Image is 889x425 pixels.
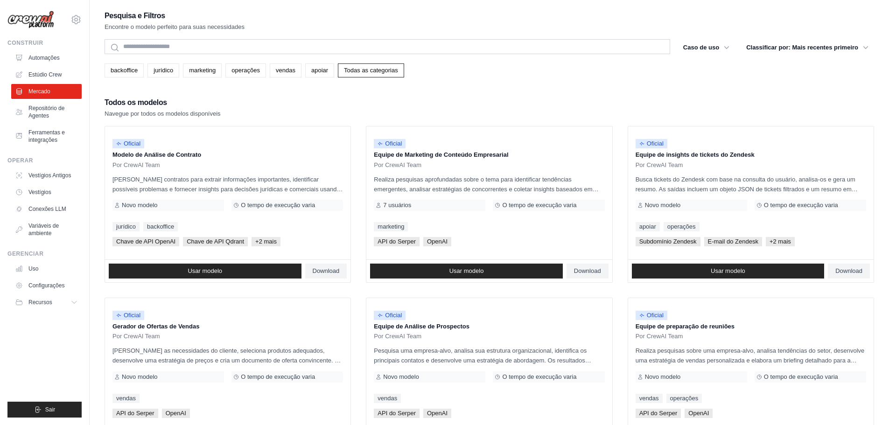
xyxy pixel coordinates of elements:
font: Modelo de Análise de Contrato [112,151,201,158]
font: +2 mais [255,238,277,245]
font: Sair [45,406,55,413]
font: Equipe de preparação de reuniões [636,323,735,330]
font: Novo modelo [383,373,419,380]
font: Uso [28,265,38,272]
a: Download [567,264,609,279]
a: Usar modelo [632,264,825,279]
font: Por CrewAI Team [112,161,160,168]
font: Oficial [647,140,664,147]
a: marketing [183,63,222,77]
button: Classificar por: Mais recentes primeiro [741,39,874,56]
font: Repositório de Agentes [28,105,64,119]
font: Oficial [647,312,664,319]
a: Download [305,264,347,279]
font: O tempo de execução varia [764,202,838,209]
font: [PERSON_NAME] as necessidades do cliente, seleciona produtos adequados, desenvolve uma estratégia... [112,347,341,394]
font: Conexões LLM [28,206,66,212]
font: Operar [7,157,33,164]
a: vendas [636,394,663,403]
font: Gerador de Ofertas de Vendas [112,323,199,330]
font: Oficial [385,312,402,319]
font: Chave de API OpenAI [116,238,175,245]
font: API do Serper [116,410,154,417]
font: O tempo de execução varia [241,202,315,209]
font: Por CrewAI Team [374,161,421,168]
a: vendas [374,394,401,403]
a: apoiar [636,222,660,231]
font: Usar modelo [449,267,484,274]
font: Oficial [124,140,140,147]
font: Busca tickets do Zendesk com base na consulta do usuário, analisa-os e gera um resumo. As saídas ... [636,176,866,212]
font: OpenAI [427,410,448,417]
font: Novo modelo [645,373,681,380]
font: Novo modelo [645,202,681,209]
img: Logotipo [7,11,54,29]
a: Repositório de Agentes [11,101,82,123]
font: Novo modelo [122,373,158,380]
font: Encontre o modelo perfeito para suas necessidades [105,23,245,30]
font: vendas [378,395,397,402]
font: O tempo de execução varia [241,373,315,380]
font: Pesquisa uma empresa-alvo, analisa sua estrutura organizacional, identifica os principais contato... [374,347,601,394]
a: vendas [112,394,140,403]
font: vendas [116,395,136,402]
font: Por CrewAI Team [374,333,421,340]
button: Caso de uso [678,39,735,56]
a: Estúdio Crew [11,67,82,82]
font: Vestígios Antigos [28,172,71,179]
font: Navegue por todos os modelos disponíveis [105,110,221,117]
font: Recursos [28,299,52,306]
font: Usar modelo [188,267,222,274]
a: marketing [374,222,408,231]
font: marketing [189,67,216,74]
a: Vestígios Antigos [11,168,82,183]
font: Construir [7,40,43,46]
font: Pesquisa e Filtros [105,12,165,20]
font: Ferramentas e integrações [28,129,65,143]
a: operações [225,63,266,77]
font: O tempo de execução varia [502,202,576,209]
font: vendas [276,67,295,74]
font: Equipe de Análise de Prospectos [374,323,469,330]
font: apoiar [311,67,328,74]
a: Download [828,264,870,279]
a: Configurações [11,278,82,293]
font: Vestígios [28,189,51,195]
font: operações [670,395,699,402]
font: Subdomínio Zendesk [639,238,697,245]
a: jurídico [147,63,179,77]
font: Download [574,267,601,274]
font: jurídico [154,67,173,74]
font: Por CrewAI Team [112,333,160,340]
font: O tempo de execução varia [764,373,838,380]
font: Mercado [28,88,50,95]
font: Caso de uso [683,44,719,51]
font: API do Serper [639,410,678,417]
font: apoiar [639,223,656,230]
font: backoffice [111,67,138,74]
font: marketing [378,223,404,230]
a: backoffice [105,63,144,77]
a: jurídico [112,222,140,231]
font: backoffice [147,223,174,230]
button: Recursos [11,295,82,310]
a: Vestígios [11,185,82,200]
font: jurídico [116,223,136,230]
font: O tempo de execução varia [502,373,576,380]
font: Equipe de insights de tickets do Zendesk [636,151,755,158]
a: Variáveis ​​de ambiente [11,218,82,241]
font: Novo modelo [122,202,158,209]
font: 7 usuários [383,202,411,209]
font: API do Serper [378,410,416,417]
font: Gerenciar [7,251,43,257]
button: Sair [7,402,82,418]
font: Variáveis ​​de ambiente [28,223,59,237]
font: Todos os modelos [105,98,167,106]
font: operações [667,223,696,230]
font: operações [231,67,260,74]
a: Usar modelo [370,264,563,279]
font: Download [835,267,862,274]
font: Estúdio Crew [28,71,62,78]
font: [PERSON_NAME] contratos para extrair informações importantes, identificar possíveis problemas e f... [112,176,343,202]
font: vendas [639,395,659,402]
